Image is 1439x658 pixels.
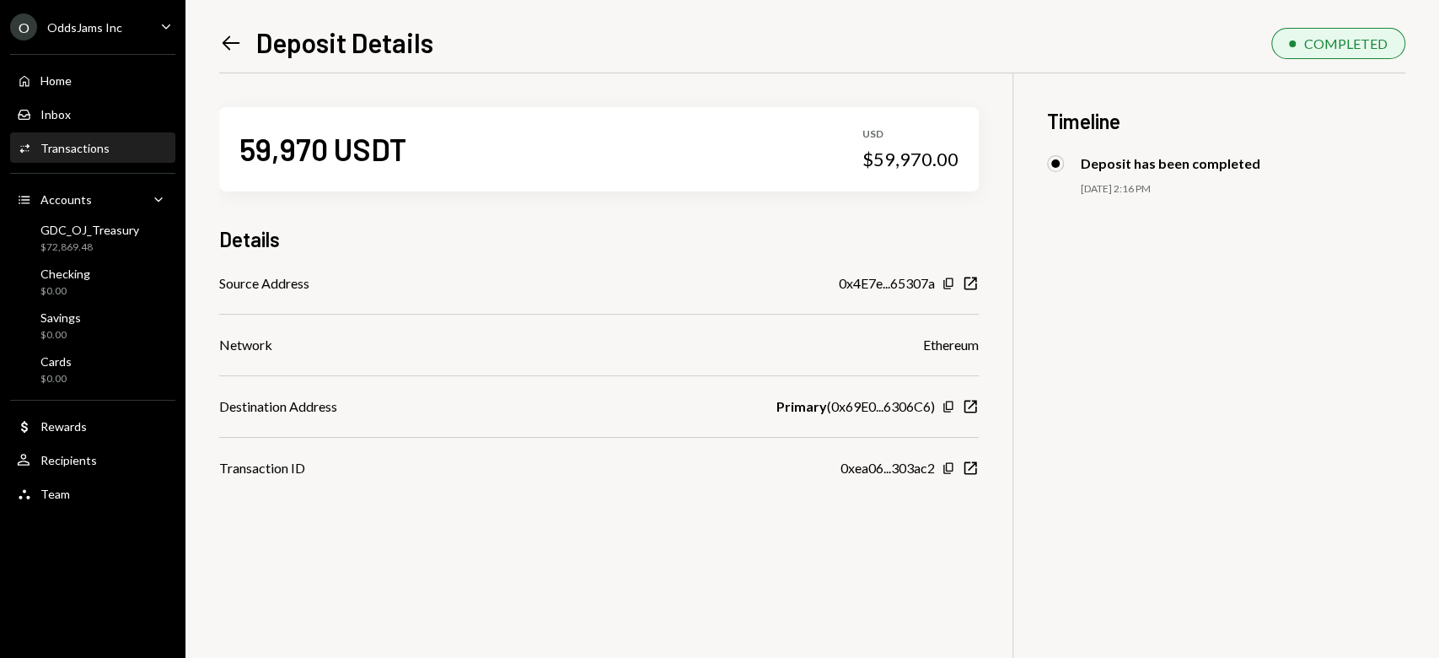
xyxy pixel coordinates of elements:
a: Home [10,65,175,95]
div: 0x4E7e...65307a [839,273,935,294]
div: Transaction ID [219,458,305,478]
div: $0.00 [40,328,81,342]
div: $59,970.00 [862,148,958,171]
div: Cards [40,354,72,369]
div: Network [219,335,272,355]
div: Deposit has been completed [1081,155,1260,171]
div: Savings [40,310,81,325]
div: Destination Address [219,396,337,417]
div: Rewards [40,419,87,434]
div: Team [40,487,70,501]
div: Ethereum [923,335,979,355]
div: 0xea06...303ac2 [840,458,935,478]
div: Inbox [40,107,71,121]
div: Transactions [40,141,110,155]
div: Accounts [40,192,92,207]
div: 59,970 USDT [239,130,406,168]
b: Primary [776,396,827,417]
a: Accounts [10,184,175,214]
div: OddsJams Inc [47,20,122,35]
div: [DATE] 2:16 PM [1081,182,1405,197]
div: $0.00 [40,372,72,386]
div: Home [40,73,72,88]
h1: Deposit Details [256,25,433,59]
a: Transactions [10,132,175,163]
a: Rewards [10,411,175,441]
div: $72,869.48 [40,240,139,255]
div: COMPLETED [1304,35,1388,51]
div: $0.00 [40,284,90,299]
div: O [10,13,37,40]
div: Recipients [40,453,97,467]
a: Inbox [10,99,175,129]
div: Source Address [219,273,309,294]
div: ( 0x69E0...6306C6 ) [776,396,935,417]
a: GDC_OJ_Treasury$72,869.48 [10,218,175,258]
a: Cards$0.00 [10,349,175,390]
div: Checking [40,267,90,281]
a: Recipients [10,445,175,475]
a: Team [10,478,175,509]
div: GDC_OJ_Treasury [40,223,139,237]
h3: Timeline [1047,107,1405,135]
h3: Details [219,225,280,253]
a: Savings$0.00 [10,305,175,346]
a: Checking$0.00 [10,262,175,302]
div: USD [862,127,958,142]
